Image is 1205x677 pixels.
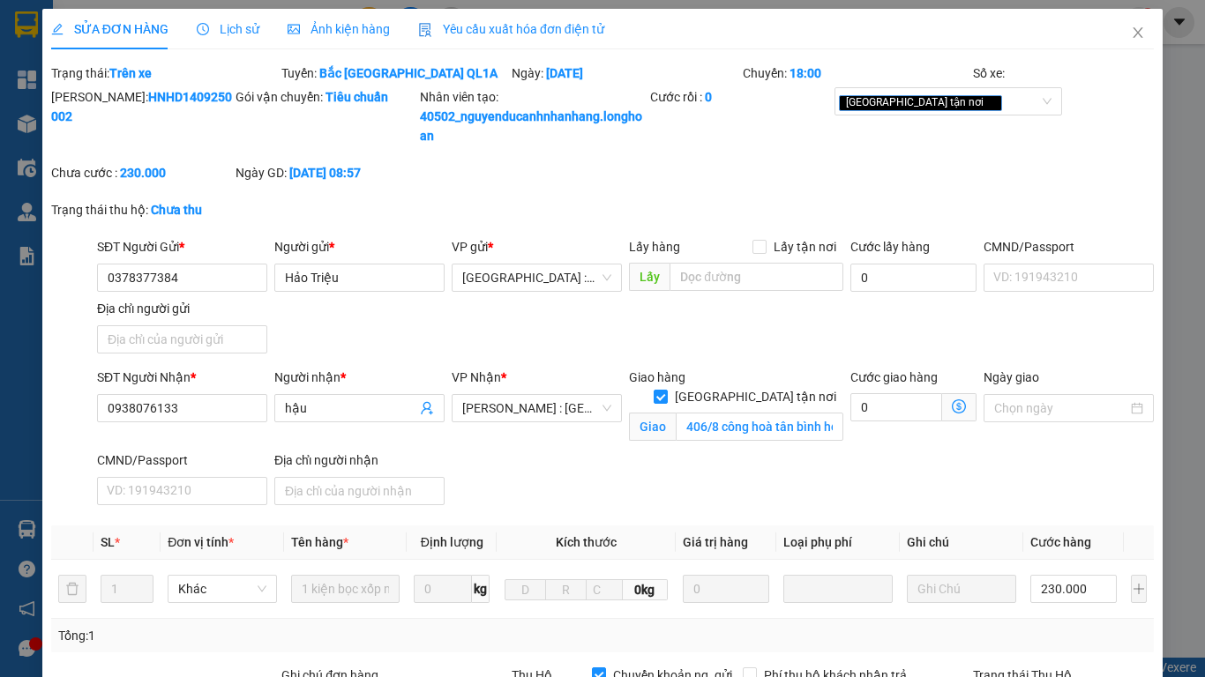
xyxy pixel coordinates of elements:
[1131,26,1145,40] span: close
[49,63,280,83] div: Trạng thái:
[178,576,266,602] span: Khác
[452,237,622,257] div: VP gửi
[546,66,583,80] b: [DATE]
[462,264,611,291] span: Hà Nội : VP Hà Đông
[850,370,938,384] label: Cước giao hàng
[650,87,831,107] div: Cước rồi :
[51,163,232,182] div: Chưa cước :
[850,264,977,292] input: Cước lấy hàng
[51,87,232,126] div: [PERSON_NAME]:
[952,399,966,413] span: dollar-circle
[776,525,900,560] th: Loại phụ phí
[994,398,1127,418] input: Ngày giao
[274,368,445,387] div: Người nhận
[97,368,267,387] div: SĐT Người Nhận
[291,535,348,549] span: Tên hàng
[58,575,86,603] button: delete
[629,370,685,384] span: Giao hàng
[197,22,259,36] span: Lịch sử
[51,200,278,219] div: Trạng thái thu hộ:
[274,237,445,257] div: Người gửi
[289,166,361,180] b: [DATE] 08:57
[545,579,587,600] input: R
[790,66,821,80] b: 18:00
[839,95,1002,111] span: [GEOGRAPHIC_DATA] tận nơi
[236,163,416,182] div: Ngày GD:
[907,575,1016,603] input: Ghi Chú
[97,299,267,318] div: Địa chỉ người gửi
[683,535,748,549] span: Giá trị hàng
[623,579,668,600] span: 0kg
[101,535,115,549] span: SL
[1131,575,1147,603] button: plus
[556,535,617,549] span: Kích thước
[418,23,432,37] img: icon
[668,387,843,406] span: [GEOGRAPHIC_DATA] tận nơi
[319,66,498,80] b: Bắc [GEOGRAPHIC_DATA] QL1A
[586,579,623,600] input: C
[705,90,712,104] b: 0
[629,240,680,254] span: Lấy hàng
[1030,535,1091,549] span: Cước hàng
[197,23,209,35] span: clock-circle
[850,240,930,254] label: Cước lấy hàng
[274,450,445,470] div: Địa chỉ người nhận
[51,22,168,36] span: SỬA ĐƠN HÀNG
[900,525,1023,560] th: Ghi chú
[274,477,445,505] input: Địa chỉ của người nhận
[288,22,390,36] span: Ảnh kiện hàng
[741,63,971,83] div: Chuyến:
[420,87,647,145] div: Nhân viên tạo:
[420,401,434,415] span: user-add
[971,63,1156,83] div: Số xe:
[683,575,769,603] input: 0
[629,413,676,441] span: Giao
[462,395,611,421] span: Hồ Chí Minh : Kho Quận 12
[986,98,995,107] span: close
[452,370,501,384] span: VP Nhận
[767,237,843,257] span: Lấy tận nơi
[420,109,642,143] b: 40502_nguyenducanhnhanhang.longhoan
[1113,9,1163,58] button: Close
[984,237,1154,257] div: CMND/Passport
[97,325,267,353] input: Địa chỉ của người gửi
[236,87,416,107] div: Gói vận chuyển:
[472,575,490,603] span: kg
[510,63,740,83] div: Ngày:
[97,237,267,257] div: SĐT Người Gửi
[676,413,843,441] input: Giao tận nơi
[51,23,64,35] span: edit
[291,575,400,603] input: VD: Bàn, Ghế
[850,393,942,421] input: Cước giao hàng
[505,579,546,600] input: D
[97,450,267,470] div: CMND/Passport
[58,626,467,645] div: Tổng: 1
[418,22,604,36] span: Yêu cầu xuất hóa đơn điện tử
[288,23,300,35] span: picture
[326,90,388,104] b: Tiêu chuẩn
[670,263,843,291] input: Dọc đường
[151,203,202,217] b: Chưa thu
[421,535,483,549] span: Định lượng
[168,535,234,549] span: Đơn vị tính
[280,63,510,83] div: Tuyến:
[984,370,1039,384] label: Ngày giao
[629,263,670,291] span: Lấy
[109,66,152,80] b: Trên xe
[120,166,166,180] b: 230.000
